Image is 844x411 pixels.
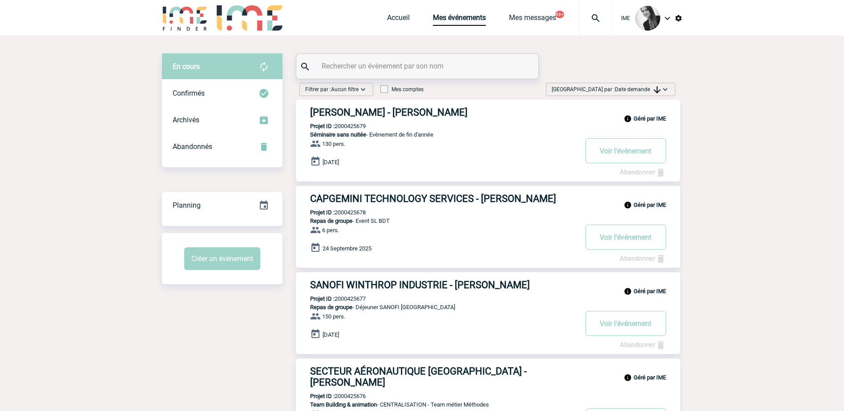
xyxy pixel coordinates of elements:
a: SANOFI WINTHROP INDUSTRIE - [PERSON_NAME] [296,279,680,290]
a: Mes messages [509,13,556,26]
div: Retrouvez ici tous vos évènements avant confirmation [162,53,283,80]
div: Retrouvez ici tous les événements que vous avez décidé d'archiver [162,107,283,133]
img: 101050-0.jpg [635,6,660,31]
a: Planning [162,192,283,218]
button: Voir l'événement [586,311,666,336]
h3: [PERSON_NAME] - [PERSON_NAME] [310,107,577,118]
h3: CAPGEMINI TECHNOLOGY SERVICES - [PERSON_NAME] [310,193,577,204]
span: Repas de groupe [310,218,352,224]
h3: SANOFI WINTHROP INDUSTRIE - [PERSON_NAME] [310,279,577,290]
a: Accueil [387,13,410,26]
img: arrow_downward.png [654,86,661,93]
p: 2000425677 [296,295,366,302]
a: Abandonner [620,341,666,349]
h3: SECTEUR AÉRONAUTIQUE [GEOGRAPHIC_DATA] - [PERSON_NAME] [310,366,577,388]
span: [DATE] [323,159,339,165]
input: Rechercher un événement par son nom [319,60,517,73]
a: CAPGEMINI TECHNOLOGY SERVICES - [PERSON_NAME] [296,193,680,204]
b: Géré par IME [634,201,666,208]
span: Planning [173,201,201,210]
p: - Déjeuner SANOFI [GEOGRAPHIC_DATA] [296,304,577,310]
p: 2000425678 [296,209,366,216]
span: 6 pers. [322,227,339,234]
span: Séminaire sans nuitée [310,131,366,138]
span: Team Building & animation [310,401,377,408]
a: [PERSON_NAME] - [PERSON_NAME] [296,107,680,118]
img: info_black_24dp.svg [624,115,632,123]
img: info_black_24dp.svg [624,201,632,209]
p: 2000425676 [296,393,366,399]
img: baseline_expand_more_white_24dp-b.png [661,85,670,94]
div: Retrouvez ici tous vos événements annulés [162,133,283,160]
a: Abandonner [620,168,666,176]
img: baseline_expand_more_white_24dp-b.png [359,85,367,94]
img: info_black_24dp.svg [624,287,632,295]
p: - Evènement de fin d'année [296,131,577,138]
img: info_black_24dp.svg [624,374,632,382]
p: 2000425679 [296,123,366,129]
b: Projet ID : [310,209,335,216]
a: SECTEUR AÉRONAUTIQUE [GEOGRAPHIC_DATA] - [PERSON_NAME] [296,366,680,388]
label: Mes comptes [380,86,424,93]
span: [DATE] [323,331,339,338]
span: 24 Septembre 2025 [323,245,372,252]
span: Confirmés [173,89,205,97]
span: 130 pers. [322,141,345,147]
span: IME [621,15,630,21]
b: Géré par IME [634,288,666,294]
span: Filtrer par : [305,85,359,94]
span: Abandonnés [173,142,212,151]
button: 99+ [555,11,564,18]
div: Retrouvez ici tous vos événements organisés par date et état d'avancement [162,192,283,219]
span: [GEOGRAPHIC_DATA] par : [552,85,661,94]
button: Voir l'événement [586,225,666,250]
a: Abandonner [620,254,666,262]
b: Projet ID : [310,123,335,129]
span: Archivés [173,116,199,124]
p: - Event SL BDT [296,218,577,224]
img: IME-Finder [162,5,208,31]
span: 150 pers. [322,313,345,320]
a: Mes événements [433,13,486,26]
b: Géré par IME [634,115,666,122]
button: Créer un événement [184,247,260,270]
span: Date demande [615,86,661,93]
span: Repas de groupe [310,304,352,310]
b: Géré par IME [634,374,666,381]
b: Projet ID : [310,295,335,302]
p: - CENTRALISATION - Team métier Méthodes [296,401,577,408]
button: Voir l'événement [586,138,666,163]
span: Aucun filtre [331,86,359,93]
span: En cours [173,62,200,71]
b: Projet ID : [310,393,335,399]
